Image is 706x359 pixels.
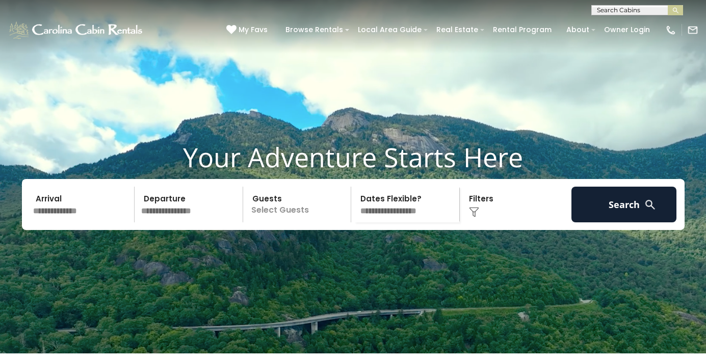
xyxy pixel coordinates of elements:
[8,141,698,173] h1: Your Adventure Starts Here
[469,207,479,217] img: filter--v1.png
[561,22,594,38] a: About
[599,22,655,38] a: Owner Login
[246,187,351,222] p: Select Guests
[8,20,145,40] img: White-1-1-2.png
[280,22,348,38] a: Browse Rentals
[571,187,677,222] button: Search
[687,24,698,36] img: mail-regular-white.png
[644,198,657,211] img: search-regular-white.png
[431,22,483,38] a: Real Estate
[665,24,676,36] img: phone-regular-white.png
[239,24,268,35] span: My Favs
[226,24,270,36] a: My Favs
[488,22,557,38] a: Rental Program
[353,22,427,38] a: Local Area Guide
